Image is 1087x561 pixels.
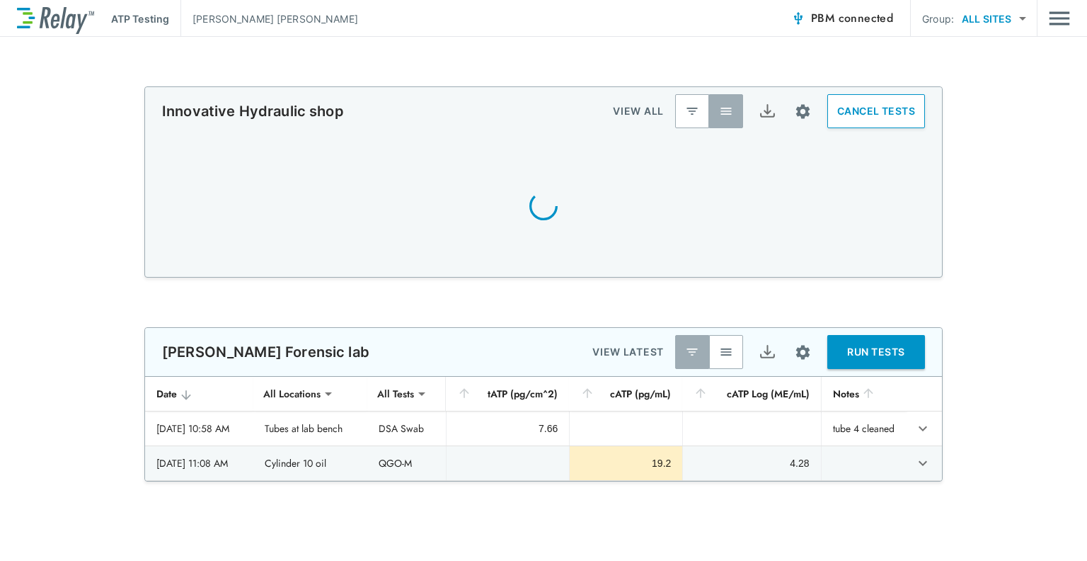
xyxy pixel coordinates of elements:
div: cATP (pg/mL) [580,385,671,402]
img: LuminUltra Relay [17,4,94,34]
img: Export Icon [759,344,776,361]
button: PBM connected [786,4,899,33]
img: Latest [685,104,699,118]
button: Site setup [784,93,822,130]
img: Drawer Icon [1049,5,1070,32]
img: Settings Icon [794,344,812,361]
div: 4.28 [694,456,809,470]
img: View All [719,104,733,118]
p: Group: [922,11,954,26]
img: Export Icon [759,103,776,120]
p: [PERSON_NAME] [PERSON_NAME] [192,11,358,26]
table: sticky table [145,377,942,481]
div: All Locations [253,380,330,408]
img: Latest [685,345,699,359]
div: All Tests [367,380,424,408]
td: QGO-M [367,446,445,480]
p: Innovative Hydraulic shop [162,103,344,120]
img: View All [719,345,733,359]
p: [PERSON_NAME] Forensic lab [162,344,369,361]
span: PBM [811,8,893,28]
img: Settings Icon [794,103,812,120]
div: Notes [833,385,895,402]
img: Connected Icon [791,11,805,25]
p: VIEW ALL [613,103,664,120]
button: Main menu [1049,5,1070,32]
button: Export [750,94,784,128]
div: cATP Log (ME/mL) [694,385,809,402]
iframe: Resource center [875,518,1073,550]
p: VIEW LATEST [592,344,664,361]
button: CANCEL TESTS [827,94,925,128]
button: expand row [911,451,935,475]
div: tATP (pg/cm^2) [457,385,558,402]
button: Site setup [784,334,822,371]
td: Tubes at lab bench [253,412,367,446]
div: [DATE] 11:08 AM [156,456,242,470]
div: [DATE] 10:58 AM [156,421,242,436]
td: tube 4 cleaned [821,412,907,446]
p: ATP Testing [111,11,169,26]
td: Cylinder 10 oil [253,446,367,480]
button: expand row [911,416,935,441]
td: DSA Swab [367,412,445,446]
span: connected [839,10,894,26]
th: Date [145,377,253,412]
div: 7.66 [458,421,558,436]
button: RUN TESTS [827,335,925,369]
div: 19.2 [581,456,671,470]
button: Export [750,335,784,369]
